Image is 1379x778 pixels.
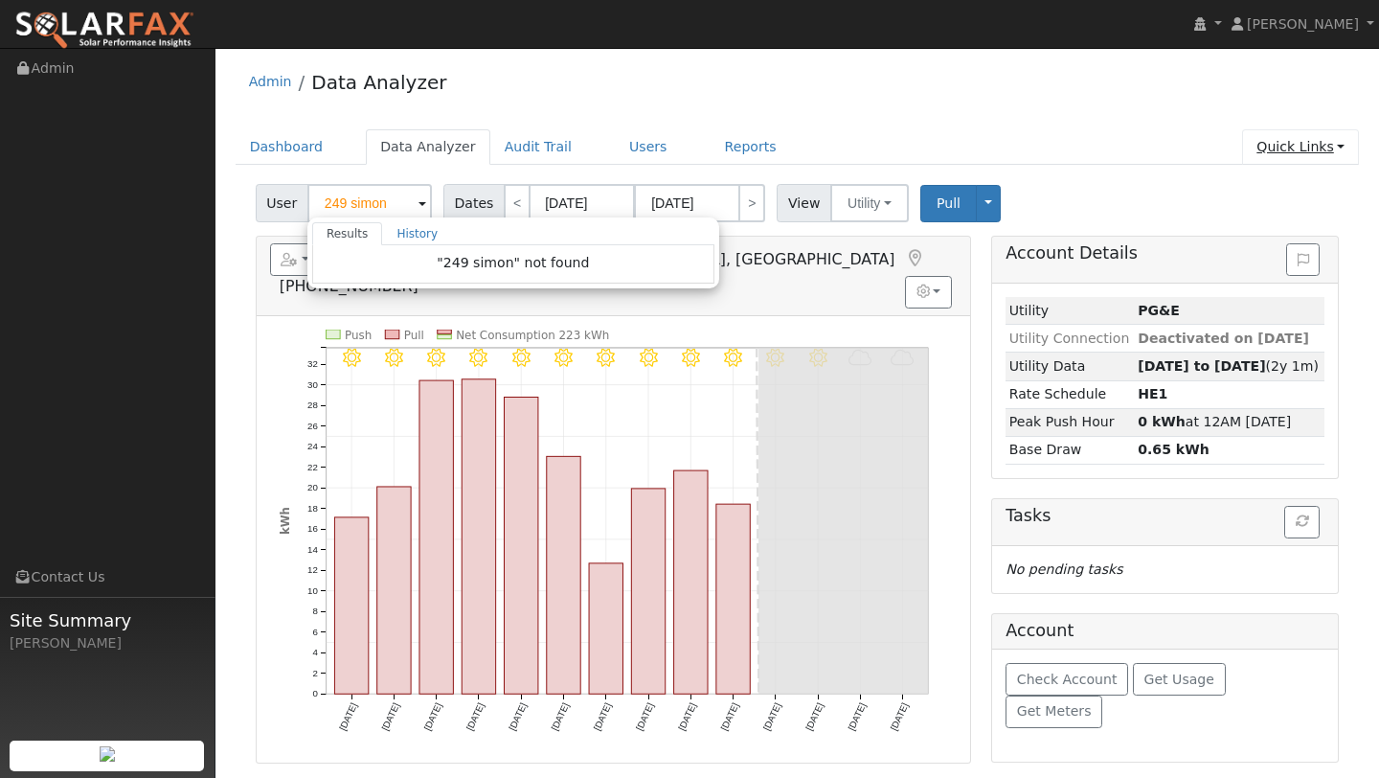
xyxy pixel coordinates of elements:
text: 12 [307,564,318,575]
button: Pull [920,185,977,222]
img: retrieve [100,746,115,762]
text: [DATE] [507,701,529,732]
a: Results [312,222,383,245]
text: [DATE] [592,701,614,732]
text: 4 [312,647,318,657]
i: 8/29 - Clear [385,349,403,367]
text: 20 [307,482,318,492]
rect: onclick="" [674,470,708,694]
i: 8/28 - Clear [342,349,360,367]
rect: onclick="" [462,379,495,695]
a: Map [904,249,925,268]
span: User [256,184,308,222]
rect: onclick="" [504,397,537,694]
i: 9/03 - Clear [597,349,615,367]
span: "249 simon" not found [437,255,589,270]
text: [DATE] [761,701,783,732]
a: Quick Links [1242,129,1359,165]
span: [GEOGRAPHIC_DATA], [GEOGRAPHIC_DATA] [567,250,895,268]
text: 16 [307,523,318,534]
td: Peak Push Hour [1006,408,1134,436]
text: Net Consumption 223 kWh [456,329,609,342]
td: at 12AM [DATE] [1135,408,1325,436]
text: [DATE] [421,701,443,732]
rect: onclick="" [419,380,453,694]
i: 9/01 - Clear [512,349,531,367]
h5: Account Details [1006,243,1324,263]
text: 6 [312,627,317,637]
strong: 0.65 kWh [1138,442,1209,457]
h5: Account [1006,621,1074,640]
strong: [DATE] to [DATE] [1138,358,1265,374]
img: SolarFax [14,11,194,51]
a: Data Analyzer [311,71,446,94]
rect: onclick="" [589,563,622,694]
span: [PERSON_NAME] [1247,16,1359,32]
text: [DATE] [379,701,401,732]
a: Audit Trail [490,129,586,165]
a: Dashboard [236,129,338,165]
text: 2 [312,668,317,678]
text: [DATE] [847,701,869,732]
h5: Tasks [1006,506,1324,526]
span: Deactivated on [DATE] [1138,331,1309,346]
rect: onclick="" [377,487,411,694]
text: Push [345,329,372,342]
rect: onclick="" [631,489,665,695]
text: 24 [307,441,318,451]
span: View [777,184,831,222]
input: Select a User [307,184,432,222]
text: 22 [307,462,318,472]
i: 8/30 - Clear [427,349,445,367]
text: 18 [307,503,318,514]
a: Data Analyzer [366,129,490,165]
a: Reports [711,129,791,165]
span: [PHONE_NUMBER] [280,277,418,295]
span: Get Meters [1017,703,1092,719]
text: [DATE] [676,701,698,732]
text: 14 [307,544,318,555]
a: < [504,184,531,222]
i: 9/05 - Clear [682,349,700,367]
span: Utility Connection [1009,331,1130,346]
i: 9/04 - Clear [640,349,658,367]
text: 8 [312,606,317,616]
button: Refresh [1284,506,1320,538]
button: Issue History [1286,243,1320,276]
td: Utility Data [1006,353,1134,380]
i: 9/02 - Clear [554,349,573,367]
text: 26 [307,421,318,431]
strong: ID: 17252325, authorized: 09/05/25 [1138,303,1180,318]
i: 8/31 - Clear [469,349,487,367]
span: (2y 1m) [1138,358,1319,374]
span: Site Summary [10,607,205,633]
button: Get Usage [1133,663,1226,696]
td: Base Draw [1006,436,1134,464]
text: 30 [307,379,318,390]
strong: 0 kWh [1138,414,1186,429]
button: Utility [830,184,909,222]
text: [DATE] [549,701,571,732]
text: [DATE] [803,701,825,732]
a: Admin [249,74,292,89]
i: No pending tasks [1006,561,1122,577]
span: Pull [937,195,961,211]
a: > [738,184,765,222]
a: History [382,222,452,245]
text: kWh [278,507,291,535]
text: 32 [307,358,318,369]
button: Check Account [1006,663,1128,696]
td: Rate Schedule [1006,380,1134,408]
span: Check Account [1017,672,1118,687]
text: [DATE] [719,701,741,732]
text: [DATE] [889,701,911,732]
text: [DATE] [634,701,656,732]
span: Dates [443,184,505,222]
i: 9/06 - Clear [724,349,742,367]
button: Get Meters [1006,696,1102,728]
strong: C [1138,386,1167,401]
text: 28 [307,400,318,410]
td: Utility [1006,297,1134,325]
text: 10 [307,585,318,596]
div: [PERSON_NAME] [10,633,205,653]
